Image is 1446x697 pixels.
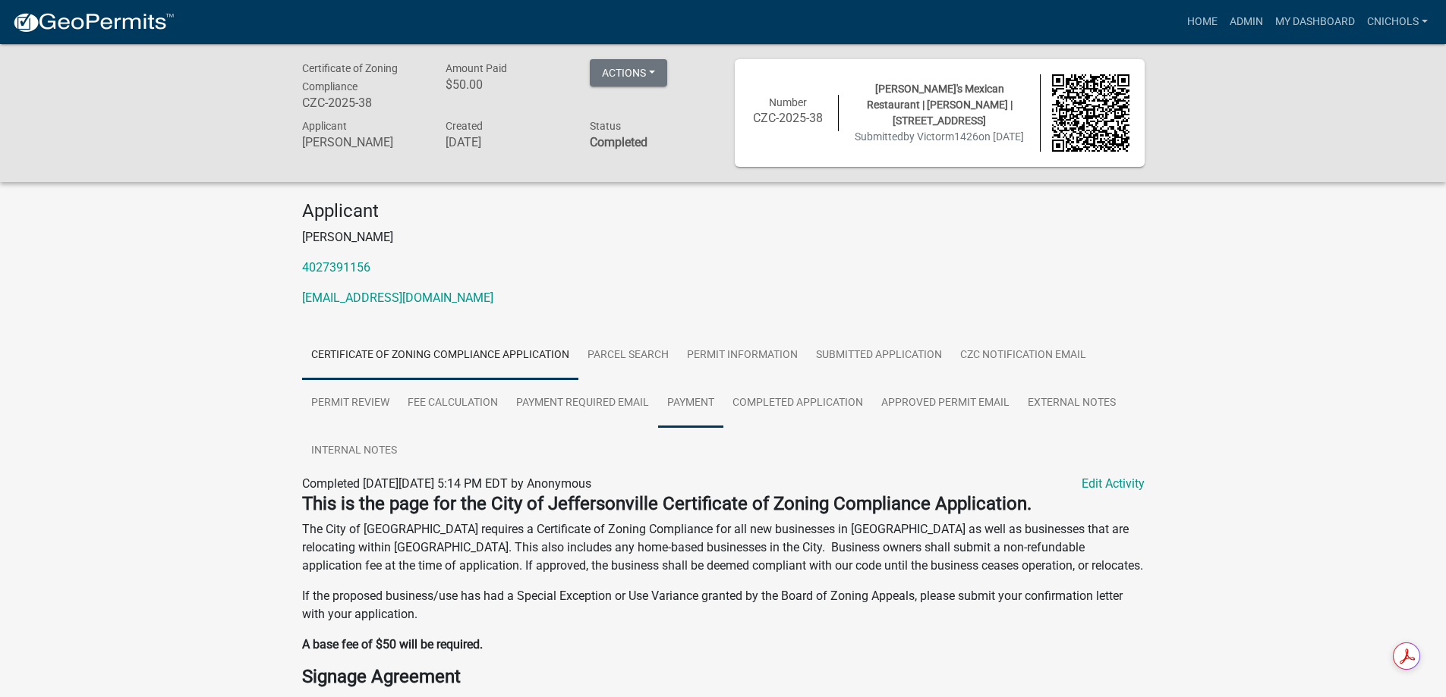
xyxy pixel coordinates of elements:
[951,331,1095,380] a: CZC Notification Email
[302,493,1032,514] strong: This is the page for the City of Jeffersonville Certificate of Zoning Compliance Application.
[302,476,591,491] span: Completed [DATE][DATE] 5:14 PM EDT by Anonymous
[769,96,807,108] span: Number
[855,130,1024,143] span: Submitted on [DATE]
[578,331,678,380] a: Parcel search
[872,379,1019,428] a: Approved Permit Email
[1269,8,1361,36] a: My Dashboard
[807,331,951,380] a: Submitted Application
[723,379,872,428] a: Completed Application
[1224,8,1269,36] a: Admin
[1052,74,1129,152] img: QR code
[1082,475,1145,493] a: Edit Activity
[590,59,667,86] button: Actions
[302,427,406,476] a: Internal Notes
[399,379,507,428] a: Fee Calculation
[302,666,461,687] strong: Signage Agreement
[678,331,807,380] a: Permit Information
[446,120,483,132] span: Created
[302,520,1145,575] p: The City of [GEOGRAPHIC_DATA] requires a Certificate of Zoning Compliance for all new businesses ...
[1361,8,1434,36] a: cnichols
[302,637,483,651] strong: A base fee of $50 will be required.
[750,111,827,125] h6: CZC-2025-38
[302,200,1145,222] h4: Applicant
[903,130,978,143] span: by Victorm1426
[446,62,507,74] span: Amount Paid
[446,135,567,149] h6: [DATE]
[302,331,578,380] a: Certificate of Zoning Compliance Application
[302,120,347,132] span: Applicant
[302,260,370,275] a: 4027391156
[302,587,1145,623] p: If the proposed business/use has had a Special Exception or Use Variance granted by the Board of ...
[302,135,424,149] h6: [PERSON_NAME]
[302,62,398,93] span: Certificate of Zoning Compliance
[302,290,493,305] a: [EMAIL_ADDRESS][DOMAIN_NAME]
[1019,379,1125,428] a: External Notes
[507,379,658,428] a: Payment Required Email
[446,77,567,92] h6: $50.00
[590,135,647,149] strong: Completed
[590,120,621,132] span: Status
[302,96,424,110] h6: CZC-2025-38
[302,379,399,428] a: Permit Review
[1181,8,1224,36] a: Home
[658,379,723,428] a: Payment
[867,83,1013,127] span: [PERSON_NAME]'s Mexican Restaurant | [PERSON_NAME] | [STREET_ADDRESS]
[302,228,1145,246] p: [PERSON_NAME]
